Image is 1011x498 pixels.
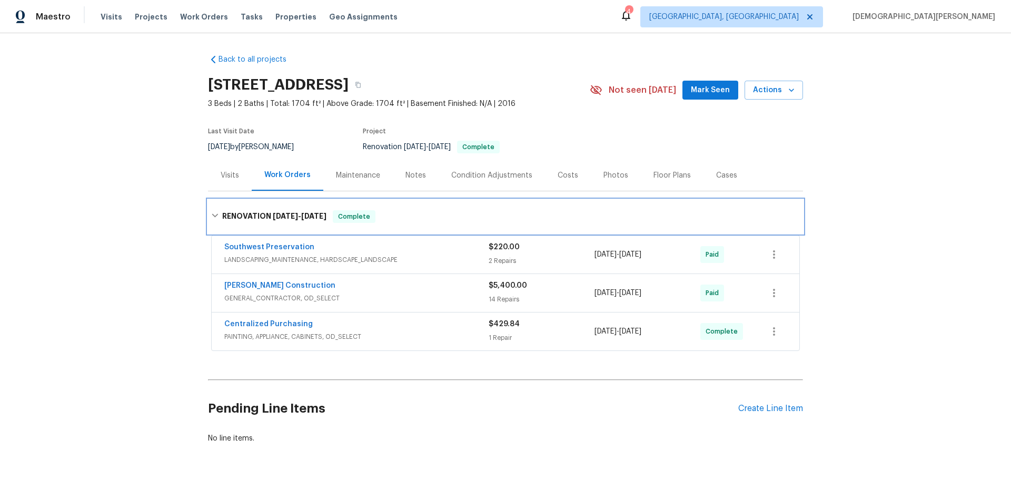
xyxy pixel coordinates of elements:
[224,243,314,251] a: Southwest Preservation
[745,81,803,100] button: Actions
[224,331,489,342] span: PAINTING, APPLIANCE, CABINETS, OD_SELECT
[706,288,723,298] span: Paid
[653,170,691,181] div: Floor Plans
[135,12,167,22] span: Projects
[738,404,803,414] div: Create Line Item
[224,320,313,328] a: Centralized Purchasing
[301,212,326,220] span: [DATE]
[405,170,426,181] div: Notes
[180,12,228,22] span: Work Orders
[489,256,594,266] div: 2 Repairs
[619,251,641,258] span: [DATE]
[848,12,995,22] span: [DEMOGRAPHIC_DATA][PERSON_NAME]
[275,12,316,22] span: Properties
[691,84,730,97] span: Mark Seen
[224,255,489,265] span: LANDSCAPING_MAINTENANCE, HARDSCAPE_LANDSCAPE
[753,84,795,97] span: Actions
[208,128,254,134] span: Last Visit Date
[619,289,641,297] span: [DATE]
[706,326,742,337] span: Complete
[619,328,641,335] span: [DATE]
[273,212,298,220] span: [DATE]
[451,170,532,181] div: Condition Adjustments
[273,212,326,220] span: -
[208,384,738,433] h2: Pending Line Items
[208,143,230,151] span: [DATE]
[224,282,335,289] a: [PERSON_NAME] Construction
[208,80,349,90] h2: [STREET_ADDRESS]
[609,85,676,95] span: Not seen [DATE]
[603,170,628,181] div: Photos
[458,144,499,150] span: Complete
[489,282,527,289] span: $5,400.00
[208,54,309,65] a: Back to all projects
[363,128,386,134] span: Project
[429,143,451,151] span: [DATE]
[208,99,590,109] span: 3 Beds | 2 Baths | Total: 1704 ft² | Above Grade: 1704 ft² | Basement Finished: N/A | 2016
[594,251,617,258] span: [DATE]
[625,6,632,17] div: 4
[349,75,368,94] button: Copy Address
[489,320,520,328] span: $429.84
[222,210,326,223] h6: RENOVATION
[264,170,311,180] div: Work Orders
[594,328,617,335] span: [DATE]
[221,170,239,181] div: Visits
[489,294,594,305] div: 14 Repairs
[649,12,799,22] span: [GEOGRAPHIC_DATA], [GEOGRAPHIC_DATA]
[208,433,803,444] div: No line items.
[594,288,641,298] span: -
[363,143,500,151] span: Renovation
[208,200,803,233] div: RENOVATION [DATE]-[DATE]Complete
[36,12,71,22] span: Maestro
[208,141,306,153] div: by [PERSON_NAME]
[334,211,374,222] span: Complete
[241,13,263,21] span: Tasks
[336,170,380,181] div: Maintenance
[682,81,738,100] button: Mark Seen
[716,170,737,181] div: Cases
[489,333,594,343] div: 1 Repair
[404,143,451,151] span: -
[329,12,398,22] span: Geo Assignments
[558,170,578,181] div: Costs
[404,143,426,151] span: [DATE]
[224,293,489,304] span: GENERAL_CONTRACTOR, OD_SELECT
[594,249,641,260] span: -
[489,243,520,251] span: $220.00
[706,249,723,260] span: Paid
[594,289,617,297] span: [DATE]
[594,326,641,337] span: -
[101,12,122,22] span: Visits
